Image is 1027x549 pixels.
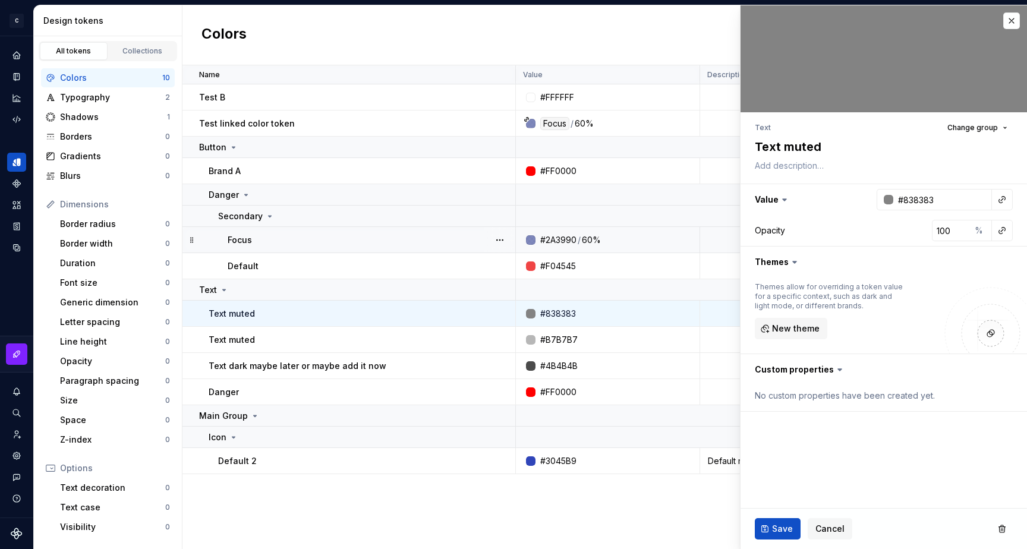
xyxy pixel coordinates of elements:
[41,127,175,146] a: Borders0
[7,174,26,193] a: Components
[55,332,175,351] a: Line height0
[55,391,175,410] a: Size0
[540,360,578,372] div: #4B4B4B
[540,260,576,272] div: #F04545
[60,198,170,210] div: Dimensions
[540,386,576,398] div: #FF0000
[41,68,175,87] a: Colors10
[60,277,165,289] div: Font size
[7,468,26,487] div: Contact support
[199,70,220,80] p: Name
[55,371,175,390] a: Paragraph spacing0
[41,108,175,127] a: Shadows1
[209,334,255,346] p: Text muted
[218,455,257,467] p: Default 2
[165,239,170,248] div: 0
[165,435,170,444] div: 0
[60,355,165,367] div: Opacity
[10,14,24,28] div: C
[55,234,175,253] a: Border width0
[165,258,170,268] div: 0
[60,521,165,533] div: Visibility
[7,425,26,444] a: Invite team
[41,147,175,166] a: Gradients0
[165,219,170,229] div: 0
[540,308,576,320] div: #838383
[165,503,170,512] div: 0
[60,482,165,494] div: Text decoration
[55,430,175,449] a: Z-index0
[209,360,386,372] p: Text dark maybe later or maybe add it now
[199,118,295,130] p: Test linked color token
[60,150,165,162] div: Gradients
[199,141,226,153] p: Button
[55,293,175,312] a: Generic dimension0
[772,323,820,335] span: New theme
[755,390,1013,402] div: No custom properties have been created yet.
[60,501,165,513] div: Text case
[7,446,26,465] a: Settings
[60,434,165,446] div: Z-index
[893,189,992,210] input: e.g. #000000
[228,234,252,246] p: Focus
[60,336,165,348] div: Line height
[55,352,175,371] a: Opacity0
[540,91,574,103] div: #FFFFFF
[571,117,574,130] div: /
[7,195,26,214] a: Assets
[7,382,26,401] div: Notifications
[11,528,23,539] svg: Supernova Logo
[209,165,241,177] p: Brand A
[540,117,569,130] div: Focus
[772,523,793,535] span: Save
[60,296,165,308] div: Generic dimension
[209,386,239,398] p: Danger
[7,153,26,172] a: Design tokens
[165,337,170,346] div: 0
[165,356,170,366] div: 0
[7,46,26,65] div: Home
[7,217,26,236] a: Storybook stories
[165,93,170,102] div: 2
[228,260,259,272] p: Default
[209,308,255,320] p: Text muted
[578,234,581,246] div: /
[209,431,226,443] p: Icon
[60,131,165,143] div: Borders
[55,313,175,332] a: Letter spacing0
[165,132,170,141] div: 0
[60,316,165,328] div: Letter spacing
[41,88,175,107] a: Typography2
[540,234,576,246] div: #2A3990
[165,415,170,425] div: 0
[7,403,26,422] button: Search ⌘K
[55,498,175,517] a: Text case0
[932,220,971,241] input: 100
[201,24,247,46] h2: Colors
[55,273,175,292] a: Font size0
[60,91,165,103] div: Typography
[707,70,748,80] p: Description
[755,518,801,539] button: Save
[60,218,165,230] div: Border radius
[575,117,594,130] div: 60%
[55,254,175,273] a: Duration0
[582,234,601,246] div: 60%
[60,414,165,426] div: Space
[165,376,170,386] div: 0
[755,282,903,311] div: Themes allow for overriding a token value for a specific context, such as dark and light mode, or...
[2,8,31,33] button: C
[7,89,26,108] a: Analytics
[60,375,165,387] div: Paragraph spacing
[7,67,26,86] a: Documentation
[113,46,172,56] div: Collections
[43,15,177,27] div: Design tokens
[165,152,170,161] div: 0
[7,110,26,129] a: Code automation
